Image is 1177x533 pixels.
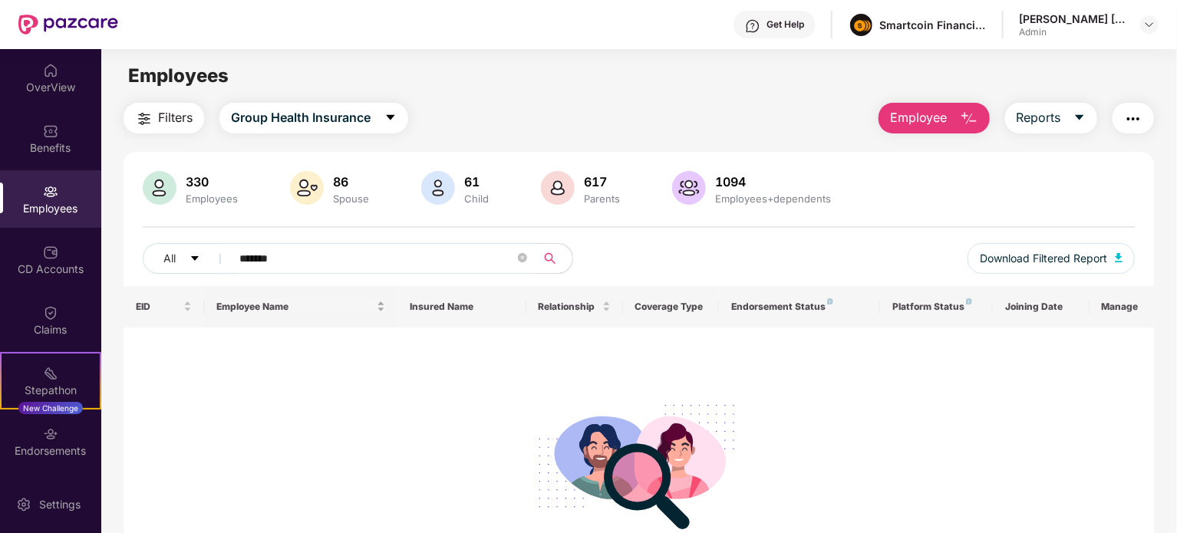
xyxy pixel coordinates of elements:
[1019,26,1126,38] div: Admin
[190,253,200,265] span: caret-down
[397,286,526,327] th: Insured Name
[143,171,176,205] img: svg+xml;base64,PHN2ZyB4bWxucz0iaHR0cDovL3d3dy53My5vcmcvMjAwMC9zdmciIHhtbG5zOnhsaW5rPSJodHRwOi8vd3...
[993,286,1090,327] th: Joining Date
[767,18,804,31] div: Get Help
[43,426,58,442] img: svg+xml;base64,PHN2ZyBpZD0iRW5kb3JzZW1lbnRzIiB4bWxucz0iaHR0cDovL3d3dy53My5vcmcvMjAwMC9zdmciIHdpZH...
[216,301,374,313] span: Employee Name
[518,253,527,262] span: close-circle
[43,123,58,139] img: svg+xml;base64,PHN2ZyBpZD0iQmVuZWZpdHMiIHhtbG5zPSJodHRwOi8vd3d3LnczLm9yZy8yMDAwL3N2ZyIgd2lkdGg9Ij...
[18,402,83,414] div: New Challenge
[1124,110,1142,128] img: svg+xml;base64,PHN2ZyB4bWxucz0iaHR0cDovL3d3dy53My5vcmcvMjAwMC9zdmciIHdpZHRoPSIyNCIgaGVpZ2h0PSIyNC...
[330,174,372,189] div: 86
[461,174,492,189] div: 61
[581,174,623,189] div: 617
[128,64,229,87] span: Employees
[827,298,833,304] img: svg+xml;base64,PHN2ZyB4bWxucz0iaHR0cDovL3d3dy53My5vcmcvMjAwMC9zdmciIHdpZHRoPSI4IiBoZWlnaHQ9IjgiIH...
[2,383,100,398] div: Stepathon
[966,298,972,304] img: svg+xml;base64,PHN2ZyB4bWxucz0iaHR0cDovL3d3dy53My5vcmcvMjAwMC9zdmciIHdpZHRoPSI4IiBoZWlnaHQ9IjgiIH...
[672,171,706,205] img: svg+xml;base64,PHN2ZyB4bWxucz0iaHR0cDovL3d3dy53My5vcmcvMjAwMC9zdmciIHhtbG5zOnhsaW5rPSJodHRwOi8vd3...
[16,497,31,512] img: svg+xml;base64,PHN2ZyBpZD0iU2V0dGluZy0yMHgyMCIgeG1sbnM9Imh0dHA6Ly93d3cudzMub3JnLzIwMDAvc3ZnIiB3aW...
[535,252,565,265] span: search
[850,14,872,36] img: image%20(1).png
[581,192,623,205] div: Parents
[623,286,720,327] th: Coverage Type
[980,250,1107,267] span: Download Filtered Report
[1017,108,1061,127] span: Reports
[43,305,58,321] img: svg+xml;base64,PHN2ZyBpZD0iQ2xhaW0iIHhtbG5zPSJodHRwOi8vd3d3LnczLm9yZy8yMDAwL3N2ZyIgd2lkdGg9IjIwIi...
[143,243,236,274] button: Allcaret-down
[1005,103,1097,133] button: Reportscaret-down
[968,243,1135,274] button: Download Filtered Report
[712,192,834,205] div: Employees+dependents
[183,174,241,189] div: 330
[421,171,455,205] img: svg+xml;base64,PHN2ZyB4bWxucz0iaHR0cDovL3d3dy53My5vcmcvMjAwMC9zdmciIHhtbG5zOnhsaW5rPSJodHRwOi8vd3...
[124,103,204,133] button: Filters
[158,108,193,127] span: Filters
[1143,18,1156,31] img: svg+xml;base64,PHN2ZyBpZD0iRHJvcGRvd24tMzJ4MzIiIHhtbG5zPSJodHRwOi8vd3d3LnczLm9yZy8yMDAwL3N2ZyIgd2...
[384,111,397,125] span: caret-down
[535,243,573,274] button: search
[183,192,241,205] div: Employees
[712,174,834,189] div: 1094
[43,245,58,260] img: svg+xml;base64,PHN2ZyBpZD0iQ0RfQWNjb3VudHMiIGRhdGEtbmFtZT0iQ0QgQWNjb3VudHMiIHhtbG5zPSJodHRwOi8vd3...
[541,171,575,205] img: svg+xml;base64,PHN2ZyB4bWxucz0iaHR0cDovL3d3dy53My5vcmcvMjAwMC9zdmciIHhtbG5zOnhsaW5rPSJodHRwOi8vd3...
[124,286,204,327] th: EID
[1115,253,1123,262] img: svg+xml;base64,PHN2ZyB4bWxucz0iaHR0cDovL3d3dy53My5vcmcvMjAwMC9zdmciIHhtbG5zOnhsaW5rPSJodHRwOi8vd3...
[879,103,990,133] button: Employee
[204,286,397,327] th: Employee Name
[745,18,760,34] img: svg+xml;base64,PHN2ZyBpZD0iSGVscC0zMngzMiIgeG1sbnM9Imh0dHA6Ly93d3cudzMub3JnLzIwMDAvc3ZnIiB3aWR0aD...
[731,301,868,313] div: Endorsement Status
[1073,111,1086,125] span: caret-down
[43,366,58,381] img: svg+xml;base64,PHN2ZyB4bWxucz0iaHR0cDovL3d3dy53My5vcmcvMjAwMC9zdmciIHdpZHRoPSIyMSIgaGVpZ2h0PSIyMC...
[219,103,408,133] button: Group Health Insurancecaret-down
[960,110,978,128] img: svg+xml;base64,PHN2ZyB4bWxucz0iaHR0cDovL3d3dy53My5vcmcvMjAwMC9zdmciIHhtbG5zOnhsaW5rPSJodHRwOi8vd3...
[890,108,948,127] span: Employee
[35,497,85,512] div: Settings
[18,15,118,35] img: New Pazcare Logo
[518,252,527,266] span: close-circle
[879,18,987,32] div: Smartcoin Financials Private Limited
[163,250,176,267] span: All
[539,301,599,313] span: Relationship
[231,108,371,127] span: Group Health Insurance
[892,301,981,313] div: Platform Status
[290,171,324,205] img: svg+xml;base64,PHN2ZyB4bWxucz0iaHR0cDovL3d3dy53My5vcmcvMjAwMC9zdmciIHhtbG5zOnhsaW5rPSJodHRwOi8vd3...
[461,192,492,205] div: Child
[1090,286,1154,327] th: Manage
[330,192,372,205] div: Spouse
[135,110,153,128] img: svg+xml;base64,PHN2ZyB4bWxucz0iaHR0cDovL3d3dy53My5vcmcvMjAwMC9zdmciIHdpZHRoPSIyNCIgaGVpZ2h0PSIyNC...
[526,286,623,327] th: Relationship
[1019,12,1126,26] div: [PERSON_NAME] [PERSON_NAME]
[43,184,58,199] img: svg+xml;base64,PHN2ZyBpZD0iRW1wbG95ZWVzIiB4bWxucz0iaHR0cDovL3d3dy53My5vcmcvMjAwMC9zdmciIHdpZHRoPS...
[43,63,58,78] img: svg+xml;base64,PHN2ZyBpZD0iSG9tZSIgeG1sbnM9Imh0dHA6Ly93d3cudzMub3JnLzIwMDAvc3ZnIiB3aWR0aD0iMjAiIG...
[136,301,180,313] span: EID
